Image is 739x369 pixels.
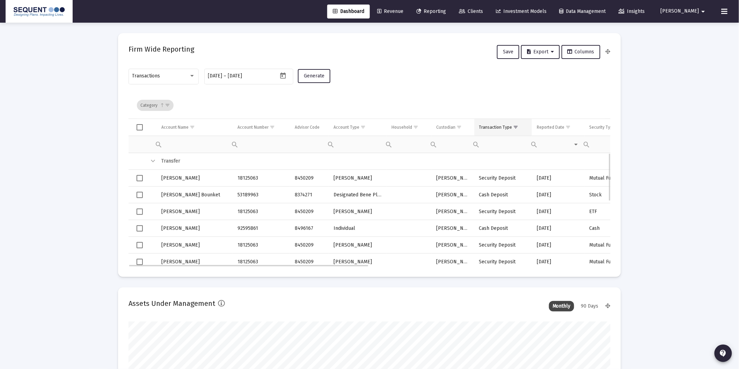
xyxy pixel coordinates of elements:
[613,5,651,18] a: Insights
[537,125,564,130] div: Reported Date
[585,220,635,237] td: Cash
[129,92,610,266] div: Data grid
[146,153,156,170] td: Collapse
[431,136,474,153] td: Filter cell
[474,119,532,136] td: Column Transaction Type
[137,209,143,215] div: Select row
[156,119,233,136] td: Column Account Name
[290,119,329,136] td: Column Advisor Code
[233,237,290,254] td: 18125063
[532,220,584,237] td: [DATE]
[585,170,635,187] td: Mutual Fund
[479,125,512,130] div: Transaction Type
[532,170,584,187] td: [DATE]
[431,220,474,237] td: [PERSON_NAME]
[329,119,387,136] td: Column Account Type
[387,119,431,136] td: Column Household
[474,237,532,254] td: Security Deposit
[329,220,387,237] td: Individual
[290,203,329,220] td: 8450209
[156,187,233,203] td: [PERSON_NAME] Bounket
[392,125,412,130] div: Household
[329,170,387,187] td: [PERSON_NAME]
[11,5,67,18] img: Dashboard
[559,8,606,14] span: Data Management
[532,254,584,270] td: [DATE]
[474,203,532,220] td: Security Deposit
[156,254,233,270] td: [PERSON_NAME]
[527,49,554,55] span: Export
[233,254,290,270] td: 18125063
[327,5,370,18] a: Dashboard
[137,175,143,181] div: Select row
[585,237,635,254] td: Mutual Fund
[237,125,269,130] div: Account Number
[431,170,474,187] td: [PERSON_NAME]
[228,73,262,79] input: End date
[387,136,431,153] td: Filter cell
[474,136,532,153] td: Filter cell
[334,125,359,130] div: Account Type
[137,242,143,248] div: Select row
[329,254,387,270] td: [PERSON_NAME]
[568,49,594,55] span: Columns
[503,49,513,55] span: Save
[413,125,418,130] span: Show filter options for column 'Household'
[233,203,290,220] td: 18125063
[360,125,366,130] span: Show filter options for column 'Account Type'
[661,8,699,14] span: [PERSON_NAME]
[372,5,409,18] a: Revenue
[699,5,708,18] mat-icon: arrow_drop_down
[474,170,532,187] td: Security Deposit
[565,125,571,130] span: Show filter options for column 'Reported Date'
[278,70,288,81] button: Open calendar
[270,125,275,130] span: Show filter options for column 'Account Number'
[137,92,606,119] div: Data grid toolbar
[474,220,532,237] td: Cash Deposit
[513,125,519,130] span: Show filter options for column 'Transaction Type'
[290,170,329,187] td: 8450209
[532,119,584,136] td: Column Reported Date
[161,125,189,130] div: Account Name
[532,203,584,220] td: [DATE]
[431,254,474,270] td: [PERSON_NAME]
[585,136,635,153] td: Filter cell
[652,4,716,18] button: [PERSON_NAME]
[329,203,387,220] td: [PERSON_NAME]
[490,5,552,18] a: Investment Models
[224,73,227,79] span: –
[208,73,222,79] input: Start date
[137,100,174,111] div: Category
[156,170,233,187] td: [PERSON_NAME]
[377,8,403,14] span: Revenue
[549,301,574,311] div: Monthly
[562,45,600,59] button: Columns
[431,119,474,136] td: Column Custodian
[431,187,474,203] td: [PERSON_NAME]
[137,124,143,130] div: Select all
[474,187,532,203] td: Cash Deposit
[411,5,452,18] a: Reporting
[431,237,474,254] td: [PERSON_NAME]
[298,69,330,83] button: Generate
[290,254,329,270] td: 8450209
[585,203,635,220] td: ETF
[132,73,160,79] span: Transactions
[165,103,170,108] span: Show filter options for column 'undefined'
[431,203,474,220] td: [PERSON_NAME]
[137,259,143,265] div: Select row
[585,254,635,270] td: Mutual Fund
[459,8,483,14] span: Clients
[532,187,584,203] td: [DATE]
[578,301,602,311] div: 90 Days
[585,187,635,203] td: Stock
[333,8,364,14] span: Dashboard
[453,5,489,18] a: Clients
[554,5,612,18] a: Data Management
[585,119,635,136] td: Column Security Type
[129,44,194,55] h2: Firm Wide Reporting
[290,187,329,203] td: 8374271
[137,192,143,198] div: Select row
[474,254,532,270] td: Security Deposit
[532,136,584,153] td: Filter cell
